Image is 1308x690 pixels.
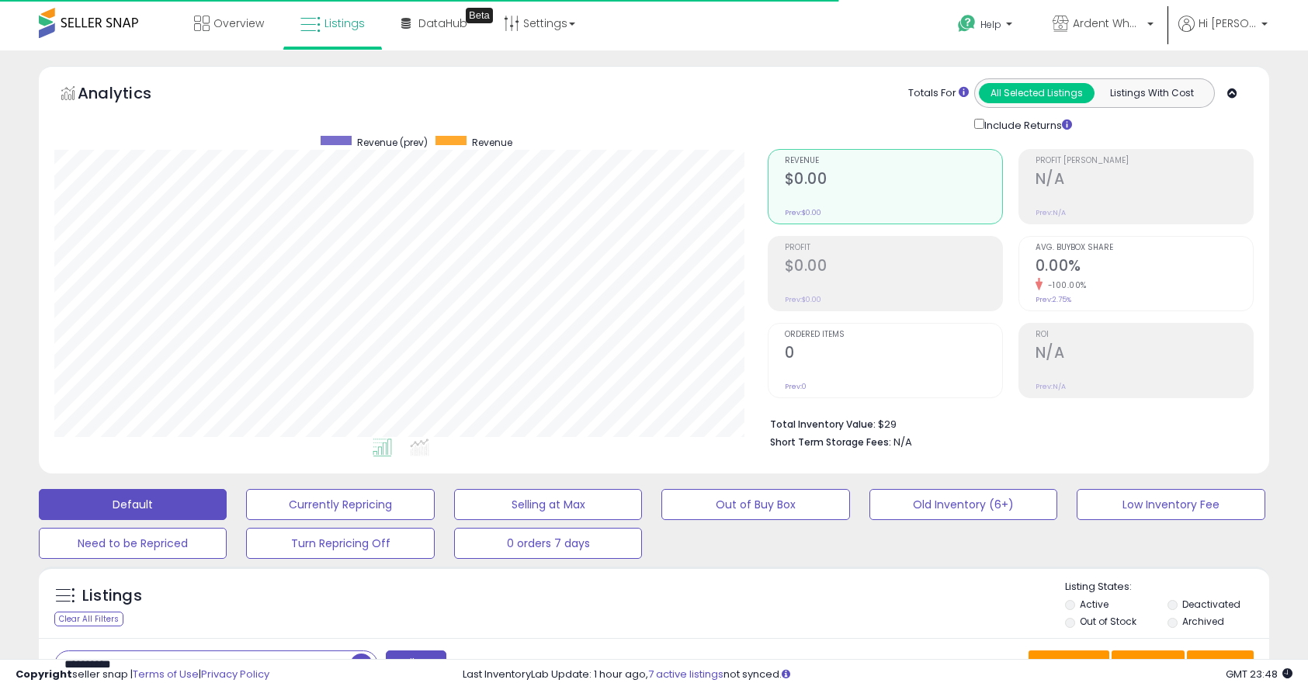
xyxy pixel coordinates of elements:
[39,489,227,520] button: Default
[770,414,1242,432] li: $29
[1187,650,1254,677] button: Actions
[386,650,446,678] button: Filters
[1094,83,1209,103] button: Listings With Cost
[908,86,969,101] div: Totals For
[1178,16,1268,50] a: Hi [PERSON_NAME]
[770,435,891,449] b: Short Term Storage Fees:
[1036,382,1066,391] small: Prev: N/A
[1065,580,1269,595] p: Listing States:
[979,83,1095,103] button: All Selected Listings
[78,82,182,108] h5: Analytics
[785,170,1002,191] h2: $0.00
[1036,208,1066,217] small: Prev: N/A
[16,667,72,681] strong: Copyright
[785,331,1002,339] span: Ordered Items
[980,18,1001,31] span: Help
[869,489,1057,520] button: Old Inventory (6+)
[785,208,821,217] small: Prev: $0.00
[957,14,977,33] i: Get Help
[54,612,123,626] div: Clear All Filters
[661,489,849,520] button: Out of Buy Box
[945,2,1028,50] a: Help
[1036,331,1253,339] span: ROI
[1073,16,1143,31] span: Ardent Wholesale
[893,435,912,449] span: N/A
[1226,667,1292,681] span: 2025-08-17 23:48 GMT
[463,667,1292,682] div: Last InventoryLab Update: 1 hour ago, not synced.
[1182,615,1224,628] label: Archived
[324,16,365,31] span: Listings
[785,157,1002,165] span: Revenue
[1182,598,1240,611] label: Deactivated
[785,244,1002,252] span: Profit
[785,257,1002,278] h2: $0.00
[648,667,723,681] a: 7 active listings
[472,136,512,149] span: Revenue
[770,418,876,431] b: Total Inventory Value:
[1077,489,1265,520] button: Low Inventory Fee
[1043,279,1087,291] small: -100.00%
[785,295,821,304] small: Prev: $0.00
[466,8,493,23] div: Tooltip anchor
[454,489,642,520] button: Selling at Max
[82,585,142,607] h5: Listings
[213,16,264,31] span: Overview
[1080,615,1136,628] label: Out of Stock
[1112,650,1185,677] button: Columns
[785,382,807,391] small: Prev: 0
[1199,16,1257,31] span: Hi [PERSON_NAME]
[454,528,642,559] button: 0 orders 7 days
[1036,344,1253,365] h2: N/A
[1029,650,1109,677] button: Save View
[785,344,1002,365] h2: 0
[418,16,467,31] span: DataHub
[357,136,428,149] span: Revenue (prev)
[16,667,269,682] div: seller snap | |
[1080,598,1109,611] label: Active
[963,116,1091,133] div: Include Returns
[1036,257,1253,278] h2: 0.00%
[1036,244,1253,252] span: Avg. Buybox Share
[1036,295,1071,304] small: Prev: 2.75%
[1036,170,1253,191] h2: N/A
[246,489,434,520] button: Currently Repricing
[1122,656,1171,671] span: Columns
[39,528,227,559] button: Need to be Repriced
[1036,157,1253,165] span: Profit [PERSON_NAME]
[246,528,434,559] button: Turn Repricing Off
